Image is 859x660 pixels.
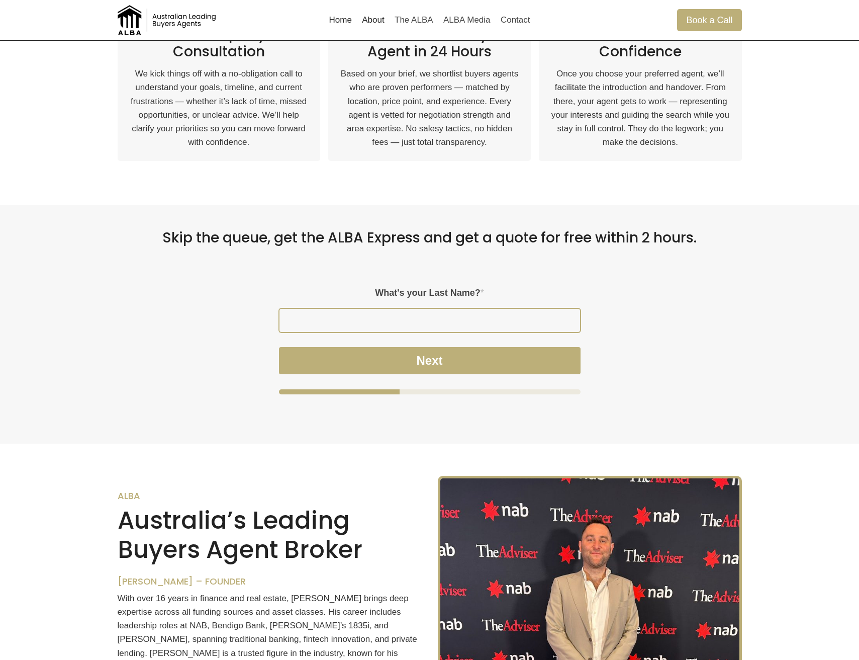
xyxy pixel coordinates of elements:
[438,8,496,32] a: ALBA Media
[118,490,422,502] h6: ALBA
[324,8,535,32] nav: Primary Navigation
[551,67,729,149] p: Once you choose your preferred agent, we’ll facilitate the introduction and handover. From there,...
[496,8,535,32] a: Contact
[279,347,581,374] button: Next
[390,8,438,32] a: The ALBA
[130,67,308,149] p: We kick things off with a no-obligation call to understand your goals, timeline, and current frus...
[118,506,422,564] h2: Australia’s Leading Buyers Agent Broker
[677,9,741,31] a: Book a Call
[118,229,742,246] h2: Skip the queue, get the ALBA Express and get a quote for free within 2 hours.
[130,18,308,60] h2: FREE Property Consultation
[118,5,218,35] img: Australian Leading Buyers Agents
[118,576,422,587] h6: [PERSON_NAME] – Founder
[279,288,581,299] label: What's your Last Name?
[324,8,357,32] a: Home
[340,67,519,149] p: Based on your brief, we shortlist buyers agents who are proven performers — matched by location, ...
[340,18,519,60] h2: Recommended Buyers Agent in 24 Hours
[357,8,390,32] a: About
[551,18,729,60] h2: Start the Search with Confidence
